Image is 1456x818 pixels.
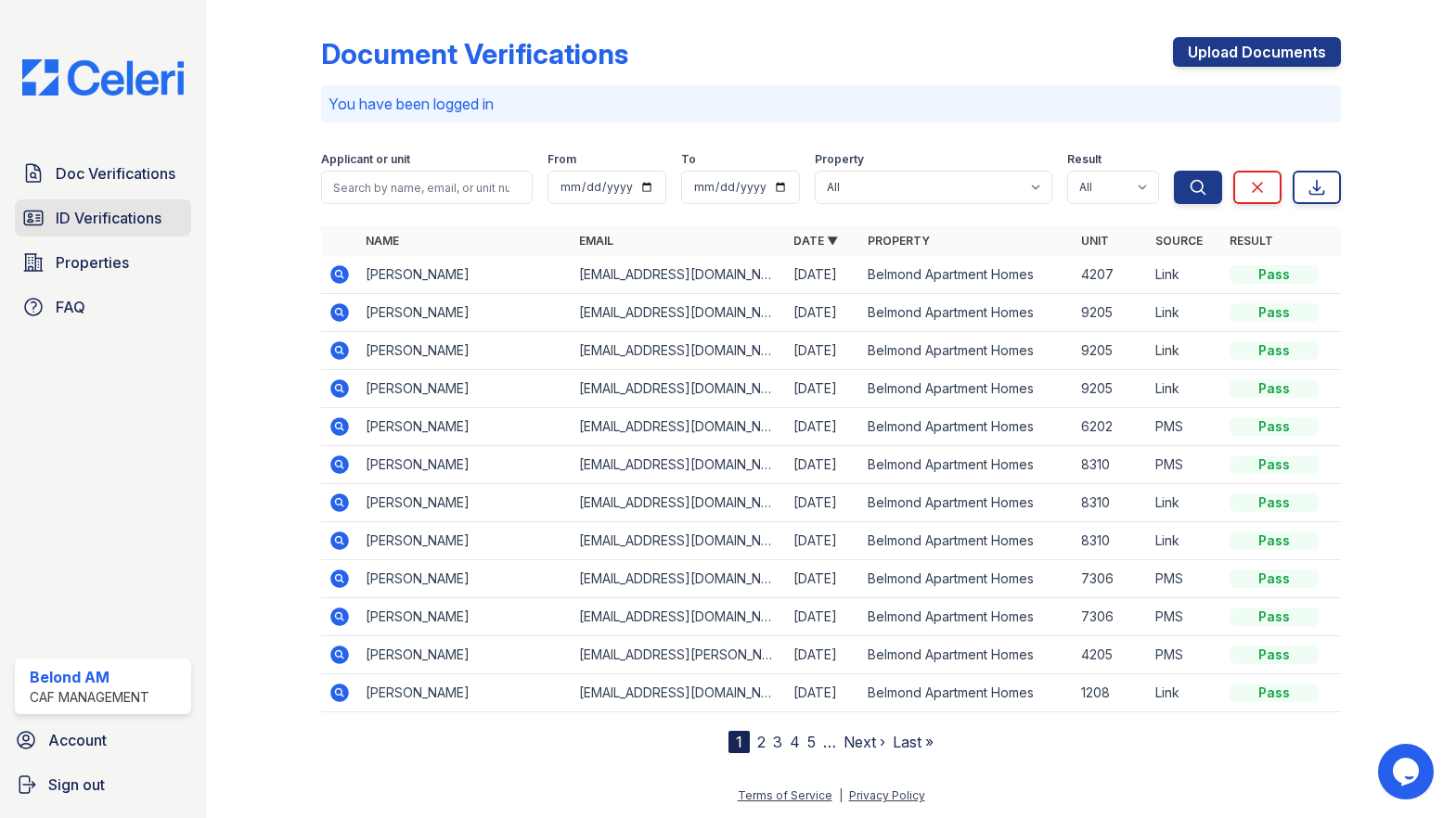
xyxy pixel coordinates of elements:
[786,674,860,712] td: [DATE]
[860,598,1075,636] td: Belmond Apartment Homes
[786,636,860,674] td: [DATE]
[1074,256,1148,294] td: 4207
[773,733,782,751] a: 3
[358,332,573,370] td: [PERSON_NAME]
[15,199,191,236] a: ID Verifications
[321,171,534,204] input: Search by name, email, or unit number
[7,722,199,759] a: Account
[358,598,573,636] td: [PERSON_NAME]
[572,294,786,332] td: [EMAIL_ADDRESS][DOMAIN_NAME]
[1148,522,1222,560] td: Link
[860,522,1075,560] td: Belmond Apartment Homes
[1230,645,1319,664] div: Pass
[1074,598,1148,636] td: 7306
[790,733,800,751] a: 4
[1230,684,1319,702] div: Pass
[1230,455,1319,474] div: Pass
[1067,152,1102,167] label: Result
[1148,408,1222,446] td: PMS
[1148,560,1222,598] td: PMS
[572,560,786,598] td: [EMAIL_ADDRESS][DOMAIN_NAME]
[860,408,1075,446] td: Belmond Apartment Homes
[1230,493,1319,512] div: Pass
[823,731,836,753] span: …
[1230,607,1319,626] div: Pass
[56,162,175,185] span: Doc Verifications
[1230,341,1319,360] div: Pass
[1230,569,1319,588] div: Pass
[15,155,191,192] a: Doc Verifications
[572,598,786,636] td: [EMAIL_ADDRESS][DOMAIN_NAME]
[786,408,860,446] td: [DATE]
[1148,370,1222,408] td: Link
[358,370,573,408] td: [PERSON_NAME]
[860,370,1075,408] td: Belmond Apartment Homes
[786,256,860,294] td: [DATE]
[572,484,786,522] td: [EMAIL_ADDRESS][DOMAIN_NAME]
[1074,294,1148,332] td: 9205
[15,244,191,281] a: Properties
[56,296,85,318] span: FAQ
[56,251,129,274] span: Properties
[1148,446,1222,484] td: PMS
[1074,560,1148,598] td: 7306
[786,484,860,522] td: [DATE]
[358,408,573,446] td: [PERSON_NAME]
[358,484,573,522] td: [PERSON_NAME]
[358,560,573,598] td: [PERSON_NAME]
[579,234,613,248] a: Email
[786,522,860,560] td: [DATE]
[329,93,1334,115] p: You have been logged in
[1148,598,1222,636] td: PMS
[786,370,860,408] td: [DATE]
[572,636,786,674] td: [EMAIL_ADDRESS][PERSON_NAME][DOMAIN_NAME]
[849,788,925,802] a: Privacy Policy
[681,152,696,167] label: To
[358,522,573,560] td: [PERSON_NAME]
[844,733,885,751] a: Next ›
[572,446,786,484] td: [EMAIL_ADDRESS][DOMAIN_NAME]
[1074,636,1148,674] td: 4205
[786,332,860,370] td: [DATE]
[30,666,149,688] div: Belond AM
[358,674,573,712] td: [PERSON_NAME]
[1230,303,1319,322] div: Pass
[868,234,930,248] a: Property
[15,288,191,326] a: FAQ
[893,733,934,751] a: Last »
[358,294,573,332] td: [PERSON_NAME]
[358,636,573,674] td: [PERSON_NAME]
[728,731,750,753] div: 1
[1074,484,1148,522] td: 8310
[572,256,786,294] td: [EMAIL_ADDRESS][DOMAIN_NAME]
[1074,332,1148,370] td: 9205
[1148,484,1222,522] td: Link
[572,674,786,712] td: [EMAIL_ADDRESS][DOMAIN_NAME]
[1148,636,1222,674] td: PMS
[860,636,1075,674] td: Belmond Apartment Homes
[1074,370,1148,408] td: 9205
[1074,408,1148,446] td: 6202
[1230,265,1319,284] div: Pass
[1148,294,1222,332] td: Link
[1173,37,1341,67] a: Upload Documents
[48,773,105,796] span: Sign out
[839,788,843,802] div: |
[48,729,107,751] span: Account
[1148,256,1222,294] td: Link
[786,598,860,636] td: [DATE]
[860,256,1075,294] td: Belmond Apartment Homes
[860,484,1075,522] td: Belmond Apartment Homes
[1074,674,1148,712] td: 1208
[572,522,786,560] td: [EMAIL_ADDRESS][DOMAIN_NAME]
[572,370,786,408] td: [EMAIL_ADDRESS][DOMAIN_NAME]
[1230,531,1319,550] div: Pass
[757,733,766,751] a: 2
[815,152,864,167] label: Property
[56,207,161,229] span: ID Verifications
[807,733,816,751] a: 5
[7,766,199,803] a: Sign out
[572,332,786,370] td: [EMAIL_ADDRESS][DOMAIN_NAME]
[1148,332,1222,370] td: Link
[1155,234,1203,248] a: Source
